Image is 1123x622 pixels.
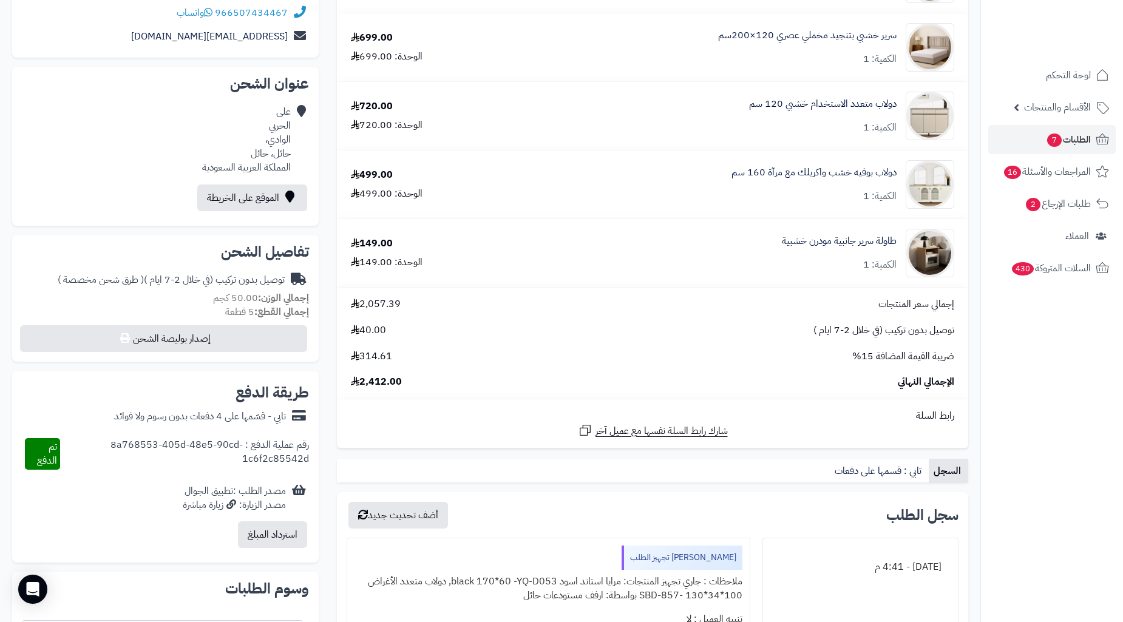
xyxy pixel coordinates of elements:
[202,105,291,174] div: على الحربي الوادي، حائل، حائل المملكة العربية السعودية
[1024,99,1091,116] span: الأقسام والمنتجات
[1047,134,1062,147] span: 7
[878,297,954,311] span: إجمالي سعر المنتجات
[238,521,307,548] button: استرداد المبلغ
[197,184,307,211] a: الموقع على الخريطة
[351,31,393,45] div: 699.00
[988,221,1116,251] a: العملاء
[863,189,897,203] div: الكمية: 1
[1004,166,1021,179] span: 16
[988,61,1116,90] a: لوحة التحكم
[988,157,1116,186] a: المراجعات والأسئلة16
[770,555,951,579] div: [DATE] - 4:41 م
[60,438,309,470] div: رقم عملية الدفع : 8a768553-405d-48e5-90cd-1c6f2c85542d
[1046,131,1091,148] span: الطلبات
[1065,228,1089,245] span: العملاء
[254,305,309,319] strong: إجمالي القطع:
[863,52,897,66] div: الكمية: 1
[348,502,448,529] button: أضف تحديث جديد
[578,423,728,438] a: شارك رابط السلة نفسها مع عميل آخر
[351,255,422,269] div: الوحدة: 149.00
[852,350,954,363] span: ضريبة القيمة المضافة 15%
[906,229,954,277] img: 1758961140-110117010030-90x90.jpg
[342,409,963,423] div: رابط السلة
[114,410,286,424] div: تابي - قسّمها على 4 دفعات بدون رسوم ولا فوائد
[351,323,386,337] span: 40.00
[177,5,212,20] a: واتساب
[258,291,309,305] strong: إجمالي الوزن:
[782,234,897,248] a: طاولة سرير جانبية مودرن خشبية
[351,350,392,363] span: 314.61
[1026,198,1040,211] span: 2
[988,125,1116,154] a: الطلبات7
[906,23,954,72] img: 1756283185-1-90x90.jpg
[988,254,1116,283] a: السلات المتروكة430
[813,323,954,337] span: توصيل بدون تركيب (في خلال 2-7 ايام )
[863,258,897,272] div: الكمية: 1
[988,189,1116,218] a: طلبات الإرجاع2
[351,375,402,389] span: 2,412.00
[929,459,968,483] a: السجل
[351,50,422,64] div: الوحدة: 699.00
[830,459,929,483] a: تابي : قسمها على دفعات
[22,245,309,259] h2: تفاصيل الشحن
[225,305,309,319] small: 5 قطعة
[351,297,401,311] span: 2,057.39
[749,97,897,111] a: دولاب متعدد الاستخدام خشبي 120 سم
[131,29,288,44] a: [EMAIL_ADDRESS][DOMAIN_NAME]
[351,237,393,251] div: 149.00
[351,100,393,113] div: 720.00
[18,575,47,604] div: Open Intercom Messenger
[213,291,309,305] small: 50.00 كجم
[595,424,728,438] span: شارك رابط السلة نفسها مع عميل آخر
[622,546,742,570] div: [PERSON_NAME] تجهيز الطلب
[183,484,286,512] div: مصدر الطلب :تطبيق الجوال
[1012,262,1034,276] span: 430
[20,325,307,352] button: إصدار بوليصة الشحن
[351,168,393,182] div: 499.00
[351,187,422,201] div: الوحدة: 499.00
[898,375,954,389] span: الإجمالي النهائي
[906,160,954,209] img: 1757932228-1-90x90.jpg
[718,29,897,42] a: سرير خشبي بتنجيد مخملي عصري 120×200سم
[22,76,309,91] h2: عنوان الشحن
[1040,32,1111,58] img: logo-2.png
[58,272,144,287] span: ( طرق شحن مخصصة )
[22,581,309,596] h2: وسوم الطلبات
[58,273,285,287] div: توصيل بدون تركيب (في خلال 2-7 ايام )
[37,439,57,468] span: تم الدفع
[351,118,422,132] div: الوحدة: 720.00
[886,508,958,522] h3: سجل الطلب
[236,385,309,400] h2: طريقة الدفع
[183,498,286,512] div: مصدر الزيارة: زيارة مباشرة
[863,121,897,135] div: الكمية: 1
[1011,260,1091,277] span: السلات المتروكة
[215,5,288,20] a: 966507434467
[1025,195,1091,212] span: طلبات الإرجاع
[731,166,897,180] a: دولاب بوفيه خشب واكريلك مع مرآة 160 سم
[1003,163,1091,180] span: المراجعات والأسئلة
[355,570,742,607] div: ملاحظات : جاري تجهيز المنتجات: مرايا استاند اسود black 170*60 -YQ-D053, دولاب متعدد الأغراض 100*3...
[1046,67,1091,84] span: لوحة التحكم
[906,92,954,140] img: 1757487177-1-90x90.jpg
